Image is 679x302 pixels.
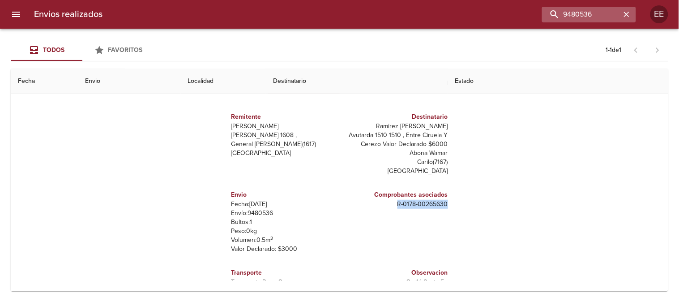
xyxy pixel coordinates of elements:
p: [PERSON_NAME] 1608 , [231,131,336,140]
h6: Observacion [343,268,448,278]
th: Fecha [11,69,78,94]
span: Favoritos [108,46,143,54]
p: Fecha: [DATE] [231,200,336,209]
sup: 3 [271,235,273,241]
span: Todos [43,46,64,54]
button: menu [5,4,27,25]
table: Tabla de envíos del cliente [11,0,668,292]
h6: Envios realizados [34,7,102,22]
p: Ramirez [PERSON_NAME] [343,122,448,131]
h6: Transporte [231,268,336,278]
p: Avutarda 1510 1510 , Entre Ciruela Y Cerezo Valor Declarado $6000 Abona Wamar [343,131,448,158]
th: Estado [448,69,668,94]
th: Envio [78,69,181,94]
p: [PERSON_NAME] [231,122,336,131]
p: Bultos: 1 [231,218,336,227]
div: EE [650,5,668,23]
p: 1 - 1 de 1 [606,46,622,55]
div: Abrir información de usuario [650,5,668,23]
th: Localidad [181,69,266,94]
input: buscar [542,7,621,22]
p: Transporte: Roca Cargas [231,278,336,287]
p: Peso: 0 kg [231,227,336,236]
span: Pagina anterior [625,45,647,54]
p: Envío: 9480536 [231,209,336,218]
h6: Envio [231,190,336,200]
p: Carilo ( 7167 ) [343,158,448,167]
p: [GEOGRAPHIC_DATA] [231,149,336,158]
th: Destinatario [266,69,448,94]
p: R - 0178 - 00265630 [343,200,448,209]
div: Tabs Envios [11,39,154,61]
h6: Comprobantes asociados [343,190,448,200]
p: Volumen: 0.5 m [231,236,336,245]
span: Pagina siguiente [647,39,668,61]
p: Valor Declarado: $ 3000 [231,245,336,254]
p: Cariló Santa Fe [343,278,448,287]
p: General [PERSON_NAME] ( 1617 ) [231,140,336,149]
p: [GEOGRAPHIC_DATA] [343,167,448,176]
h6: Destinatario [343,112,448,122]
h6: Remitente [231,112,336,122]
